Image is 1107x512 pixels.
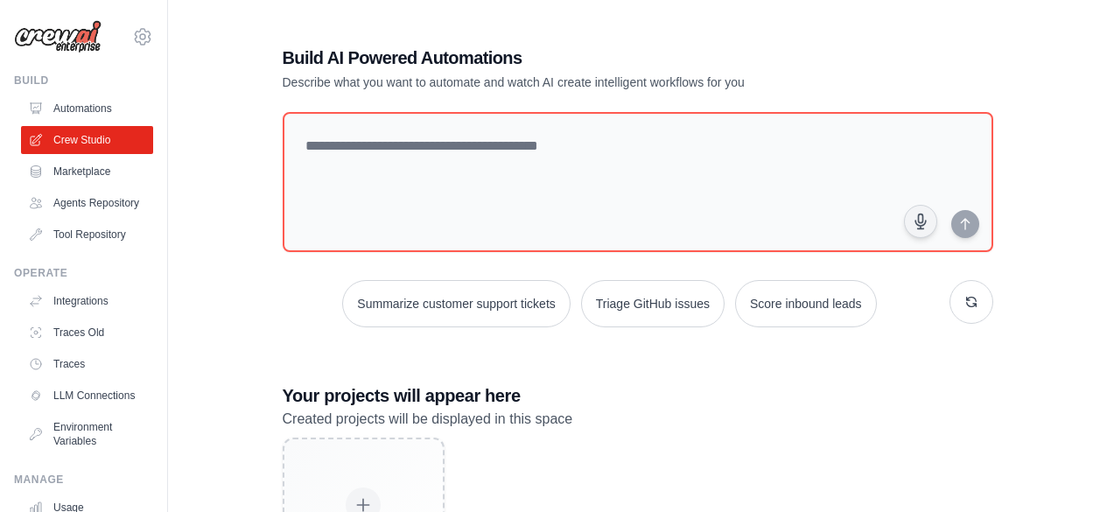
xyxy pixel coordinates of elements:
[21,158,153,186] a: Marketplace
[14,473,153,487] div: Manage
[904,205,937,238] button: Click to speak your automation idea
[283,46,871,70] h1: Build AI Powered Automations
[21,287,153,315] a: Integrations
[283,408,993,431] p: Created projects will be displayed in this space
[283,383,993,408] h3: Your projects will appear here
[14,266,153,280] div: Operate
[342,280,570,327] button: Summarize customer support tickets
[21,189,153,217] a: Agents Repository
[21,95,153,123] a: Automations
[21,413,153,455] a: Environment Variables
[21,319,153,347] a: Traces Old
[14,20,102,53] img: Logo
[14,74,153,88] div: Build
[581,280,725,327] button: Triage GitHub issues
[283,74,871,91] p: Describe what you want to automate and watch AI create intelligent workflows for you
[21,126,153,154] a: Crew Studio
[949,280,993,324] button: Get new suggestions
[21,382,153,410] a: LLM Connections
[21,350,153,378] a: Traces
[735,280,877,327] button: Score inbound leads
[21,221,153,249] a: Tool Repository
